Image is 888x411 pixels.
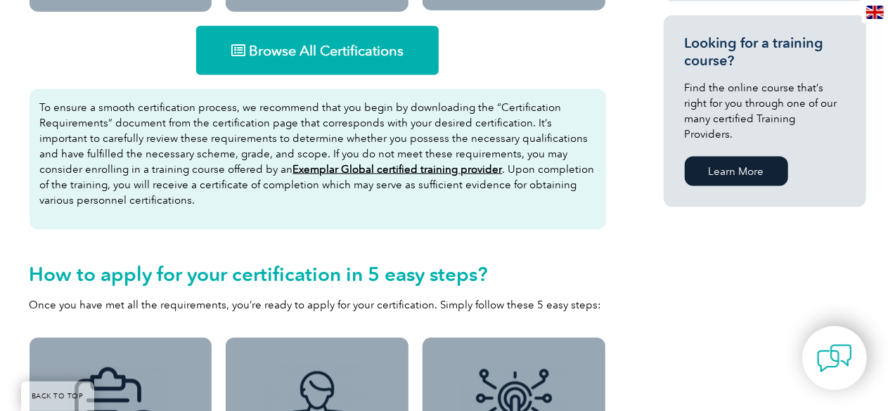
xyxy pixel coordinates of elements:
[249,44,404,58] span: Browse All Certifications
[685,80,845,142] p: Find the online course that’s right for you through one of our many certified Training Providers.
[30,263,606,285] h2: How to apply for your certification in 5 easy steps?
[293,163,503,176] a: Exemplar Global certified training provider
[21,381,94,411] a: BACK TO TOP
[196,26,439,75] a: Browse All Certifications
[685,34,845,70] h3: Looking for a training course?
[866,6,884,19] img: en
[685,157,788,186] a: Learn More
[40,100,596,208] p: To ensure a smooth certification process, we recommend that you begin by downloading the “Certifi...
[817,341,852,376] img: contact-chat.png
[30,297,606,313] p: Once you have met all the requirements, you’re ready to apply for your certification. Simply foll...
